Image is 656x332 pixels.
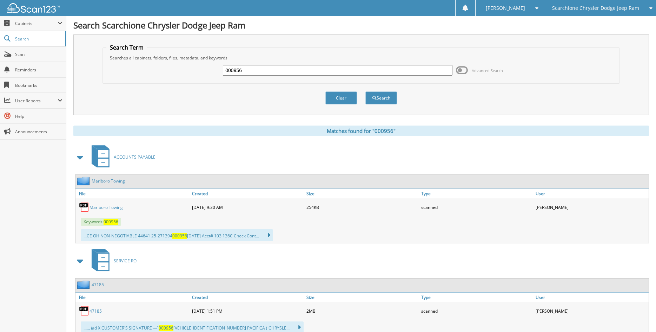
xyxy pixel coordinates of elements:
div: 2MB [305,304,419,318]
span: Scarchione Chrysler Dodge Jeep Ram [552,6,639,10]
div: scanned [419,200,534,214]
div: [PERSON_NAME] [534,304,649,318]
a: 47185 [92,282,104,288]
span: 000956 [159,325,173,331]
a: User [534,293,649,302]
a: Marlboro Towing [90,204,123,210]
span: Keywords: [81,218,121,226]
button: Search [365,91,397,104]
span: Advanced Search [472,68,503,73]
span: SERVICE RO [114,258,137,264]
span: Cabinets [15,20,58,26]
a: Type [419,189,534,198]
a: File [75,293,190,302]
a: Created [190,189,305,198]
div: [PERSON_NAME] [534,200,649,214]
div: [DATE] 1:51 PM [190,304,305,318]
span: Announcements [15,129,62,135]
div: ...CE OH NON-NEGOTIABLE 44641 25-271394 [DATE] Acct# 103 136C Check Cont... [81,229,273,241]
a: ACCOUNTS PAYABLE [87,143,155,171]
iframe: Chat Widget [621,298,656,332]
a: 47185 [90,308,102,314]
legend: Search Term [106,44,147,51]
img: PDF.png [79,306,90,316]
div: scanned [419,304,534,318]
div: Matches found for "000956" [73,126,649,136]
img: folder2.png [77,177,92,185]
button: Clear [325,91,357,104]
img: folder2.png [77,280,92,289]
span: Help [15,113,62,119]
a: File [75,189,190,198]
span: 000956 [172,233,187,239]
a: SERVICE RO [87,247,137,275]
span: [PERSON_NAME] [486,6,525,10]
div: [DATE] 9:30 AM [190,200,305,214]
span: User Reports [15,98,58,104]
span: Search [15,36,61,42]
span: ACCOUNTS PAYABLE [114,154,155,160]
span: Reminders [15,67,62,73]
span: 000956 [104,219,118,225]
div: 254KB [305,200,419,214]
h1: Search Scarchione Chrysler Dodge Jeep Ram [73,19,649,31]
img: PDF.png [79,202,90,212]
span: Bookmarks [15,82,62,88]
a: Type [419,293,534,302]
a: Size [305,293,419,302]
a: User [534,189,649,198]
a: Marlboro Towing [92,178,125,184]
span: Scan [15,51,62,57]
a: Created [190,293,305,302]
div: Searches all cabinets, folders, files, metadata, and keywords [106,55,616,61]
a: Size [305,189,419,198]
img: scan123-logo-white.svg [7,3,60,13]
